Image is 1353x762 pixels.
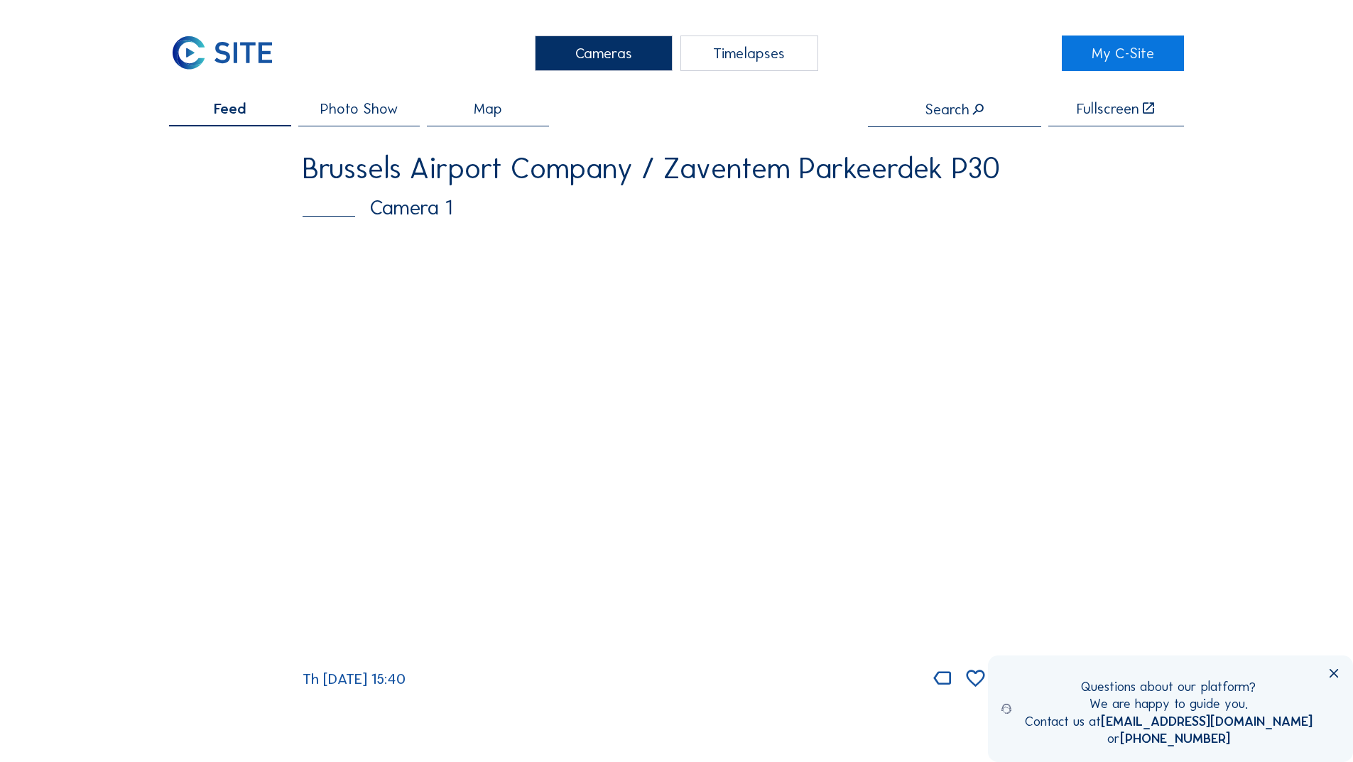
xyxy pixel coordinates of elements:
[1025,730,1313,747] div: or
[169,36,276,71] img: C-SITE Logo
[1025,678,1313,695] div: Questions about our platform?
[680,36,818,71] div: Timelapses
[1062,36,1183,71] a: My C-Site
[535,36,673,71] div: Cameras
[303,197,1050,218] div: Camera 1
[169,36,290,71] a: C-SITE Logo
[303,670,406,688] span: Th [DATE] 15:40
[1120,730,1230,746] a: [PHONE_NUMBER]
[1001,678,1011,739] img: operator
[303,236,1050,657] img: Image
[303,153,1050,183] div: Brussels Airport Company / Zaventem Parkeerdek P30
[1101,713,1313,729] a: [EMAIL_ADDRESS][DOMAIN_NAME]
[1025,713,1313,730] div: Contact us at
[214,102,246,116] span: Feed
[1025,695,1313,712] div: We are happy to guide you.
[320,102,398,116] span: Photo Show
[474,102,502,116] span: Map
[1077,102,1139,116] div: Fullscreen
